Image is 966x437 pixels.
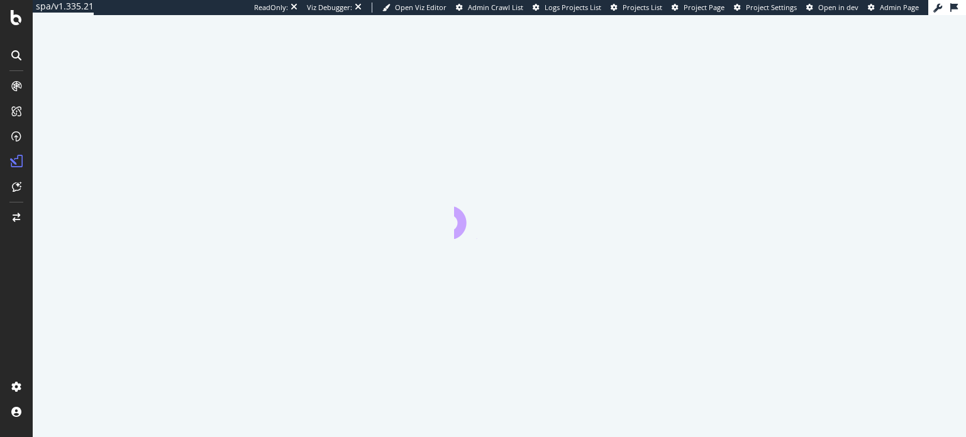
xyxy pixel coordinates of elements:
a: Admin Crawl List [456,3,523,13]
a: Projects List [611,3,662,13]
span: Project Page [684,3,724,12]
div: animation [454,194,545,239]
span: Project Settings [746,3,797,12]
span: Admin Crawl List [468,3,523,12]
a: Project Settings [734,3,797,13]
span: Open in dev [818,3,858,12]
a: Open Viz Editor [382,3,447,13]
span: Projects List [623,3,662,12]
a: Admin Page [868,3,919,13]
a: Project Page [672,3,724,13]
a: Logs Projects List [533,3,601,13]
div: Viz Debugger: [307,3,352,13]
span: Open Viz Editor [395,3,447,12]
div: ReadOnly: [254,3,288,13]
span: Logs Projects List [545,3,601,12]
span: Admin Page [880,3,919,12]
a: Open in dev [806,3,858,13]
